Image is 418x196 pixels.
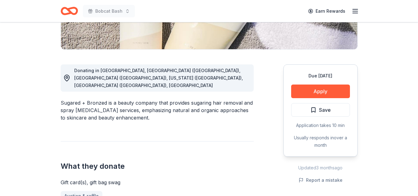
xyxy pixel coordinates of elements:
[61,179,254,186] div: Gift card(s), gift bag swag
[61,161,254,171] h2: What they donate
[291,122,350,129] div: Application takes 10 min
[61,4,78,18] a: Home
[95,7,123,15] span: Bobcat Bash
[291,72,350,80] div: Due [DATE]
[291,134,350,149] div: Usually responds in over a month
[83,5,135,17] button: Bobcat Bash
[319,106,331,114] span: Save
[291,85,350,98] button: Apply
[283,164,358,172] div: Updated 3 months ago
[74,68,243,88] span: Donating in [GEOGRAPHIC_DATA], [GEOGRAPHIC_DATA] ([GEOGRAPHIC_DATA]), [GEOGRAPHIC_DATA] ([GEOGRAP...
[304,6,349,17] a: Earn Rewards
[61,99,254,121] div: Sugared + Bronzed is a beauty company that provides sugaring hair removal and spray [MEDICAL_DATA...
[299,176,343,184] button: Report a mistake
[291,103,350,117] button: Save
